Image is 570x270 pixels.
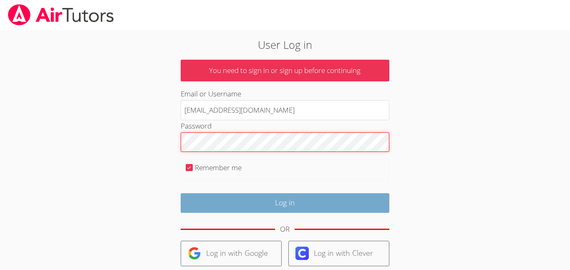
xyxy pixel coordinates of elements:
img: google-logo-50288ca7cdecda66e5e0955fdab243c47b7ad437acaf1139b6f446037453330a.svg [188,247,201,260]
label: Remember me [195,163,242,172]
label: Email or Username [181,89,241,98]
img: airtutors_banner-c4298cdbf04f3fff15de1276eac7730deb9818008684d7c2e4769d2f7ddbe033.png [7,4,115,25]
img: clever-logo-6eab21bc6e7a338710f1a6ff85c0baf02591cd810cc4098c63d3a4b26e2feb20.svg [295,247,309,260]
label: Password [181,121,212,131]
div: OR [280,223,290,235]
h2: User Log in [131,37,439,53]
a: Log in with Google [181,241,282,266]
a: Log in with Clever [288,241,389,266]
p: You need to sign in or sign up before continuing [181,60,389,82]
input: Log in [181,193,389,213]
